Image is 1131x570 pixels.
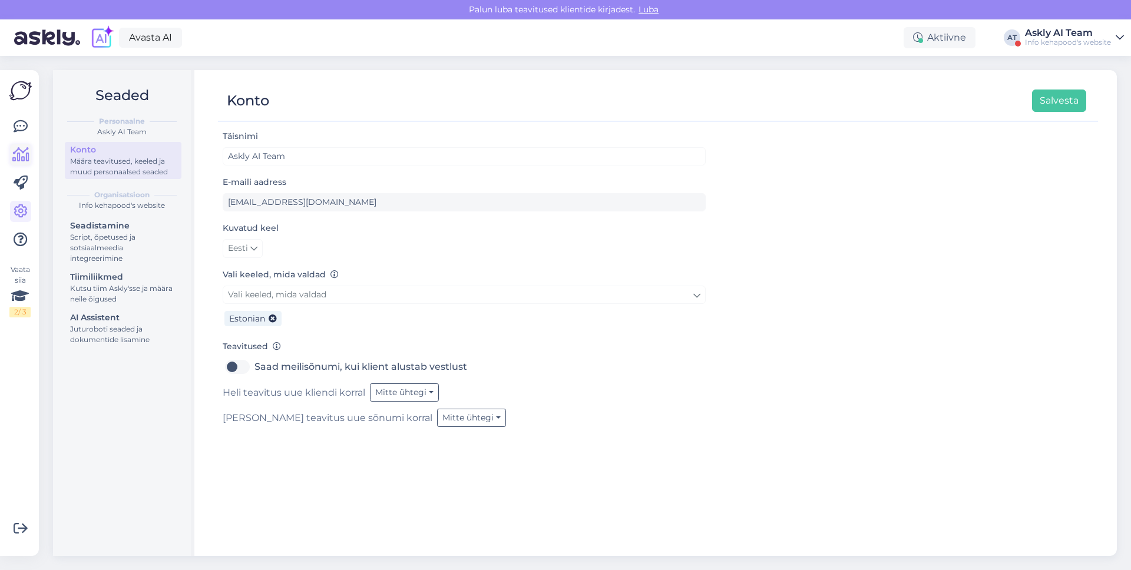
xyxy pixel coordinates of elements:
label: E-maili aadress [223,176,286,188]
label: Vali keeled, mida valdad [223,269,339,281]
button: Mitte ühtegi [437,409,506,427]
div: Kutsu tiim Askly'sse ja määra neile õigused [70,283,176,304]
h2: Seaded [62,84,181,107]
a: AI AssistentJuturoboti seaded ja dokumentide lisamine [65,310,181,347]
a: SeadistamineScript, õpetused ja sotsiaalmeedia integreerimine [65,218,181,266]
a: Askly AI TeamInfo kehapood's website [1025,28,1124,47]
div: Info kehapood's website [1025,38,1111,47]
div: Vaata siia [9,264,31,317]
div: Määra teavitused, keeled ja muud personaalsed seaded [70,156,176,177]
label: Täisnimi [223,130,258,142]
div: Heli teavitus uue kliendi korral [223,383,706,402]
img: Askly Logo [9,79,32,102]
label: Saad meilisõnumi, kui klient alustab vestlust [254,357,467,376]
button: Salvesta [1032,90,1086,112]
div: Seadistamine [70,220,176,232]
img: explore-ai [90,25,114,50]
span: Estonian [229,313,265,324]
div: Juturoboti seaded ja dokumentide lisamine [70,324,176,345]
input: Sisesta e-maili aadress [223,193,706,211]
div: Script, õpetused ja sotsiaalmeedia integreerimine [70,232,176,264]
input: Sisesta nimi [223,147,706,165]
a: KontoMäära teavitused, keeled ja muud personaalsed seaded [65,142,181,179]
div: Info kehapood's website [62,200,181,211]
span: Vali keeled, mida valdad [228,289,326,300]
button: Mitte ühtegi [370,383,439,402]
label: Teavitused [223,340,281,353]
b: Organisatsioon [94,190,150,200]
span: Luba [635,4,662,15]
div: Aktiivne [904,27,975,48]
a: Eesti [223,239,263,258]
b: Personaalne [99,116,145,127]
a: TiimiliikmedKutsu tiim Askly'sse ja määra neile õigused [65,269,181,306]
div: AT [1004,29,1020,46]
div: Askly AI Team [1025,28,1111,38]
div: Konto [227,90,269,112]
div: AI Assistent [70,311,176,324]
span: Eesti [228,242,248,255]
div: Tiimiliikmed [70,271,176,283]
div: Konto [70,144,176,156]
a: Vali keeled, mida valdad [223,286,706,304]
label: Kuvatud keel [223,222,279,234]
div: Askly AI Team [62,127,181,137]
a: Avasta AI [119,28,182,48]
div: [PERSON_NAME] teavitus uue sõnumi korral [223,409,706,427]
div: 2 / 3 [9,307,31,317]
